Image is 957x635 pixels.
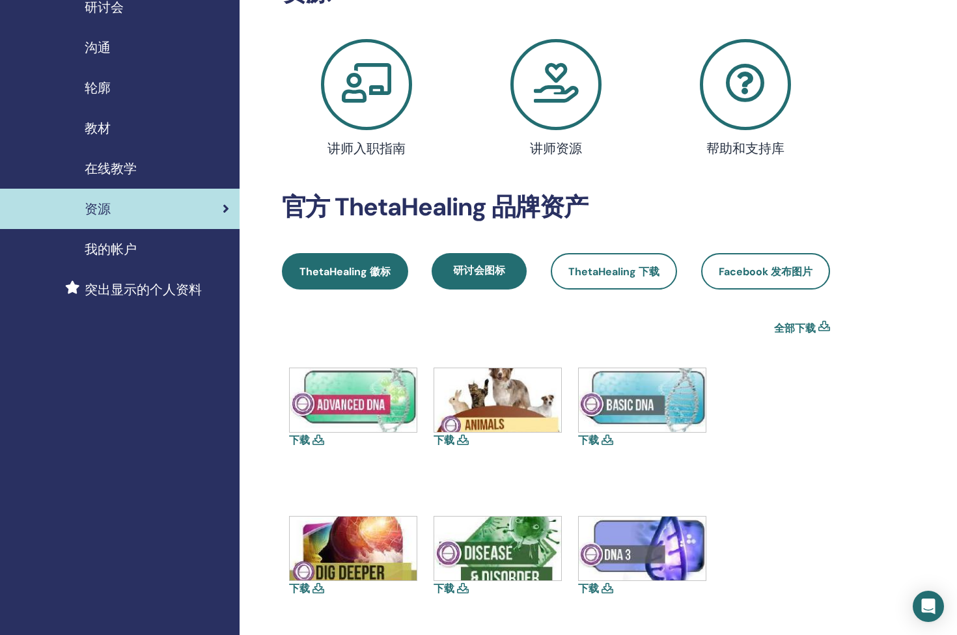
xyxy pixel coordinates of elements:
[469,39,643,161] a: 讲师资源
[85,78,111,98] span: 轮廓
[774,321,816,336] a: 全部下载
[280,39,454,161] a: 讲师入职指南
[658,39,832,161] a: 帮助和支持库
[719,265,812,278] span: Facebook 发布图片
[85,118,111,138] span: 教材
[579,517,706,580] img: dna-3.jpg
[289,582,310,595] a: 下载
[913,591,944,622] div: 打开对讲信使
[701,253,830,290] a: Facebook 发布图片
[495,141,617,156] h4: 讲师资源
[579,368,706,432] img: basic.jpg
[85,159,137,178] span: 在线教学
[85,280,202,299] span: 突出显示的个人资料
[282,193,831,223] h2: 官方 ThetaHealing 品牌资产
[306,141,428,156] h4: 讲师入职指南
[299,265,391,278] span: ThetaHealing 徽标
[434,433,454,447] a: 下载
[290,517,417,580] img: dig-deeper.jpg
[568,265,659,278] span: ThetaHealing 下载
[434,517,561,580] img: disease-and-disorder.jpg
[290,368,417,432] img: advanced.jpg
[434,368,561,432] img: animal.jpg
[578,433,599,447] a: 下载
[434,582,454,595] a: 下载
[684,141,806,156] h4: 帮助和支持库
[578,582,599,595] a: 下载
[85,38,111,57] span: 沟通
[453,263,505,277] span: 研讨会图标
[85,199,111,219] span: 资源
[289,433,310,447] a: 下载
[432,253,527,290] a: 研讨会图标
[282,253,408,290] a: ThetaHealing 徽标
[551,253,677,290] a: ThetaHealing 下载
[85,239,137,259] span: 我的帐户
